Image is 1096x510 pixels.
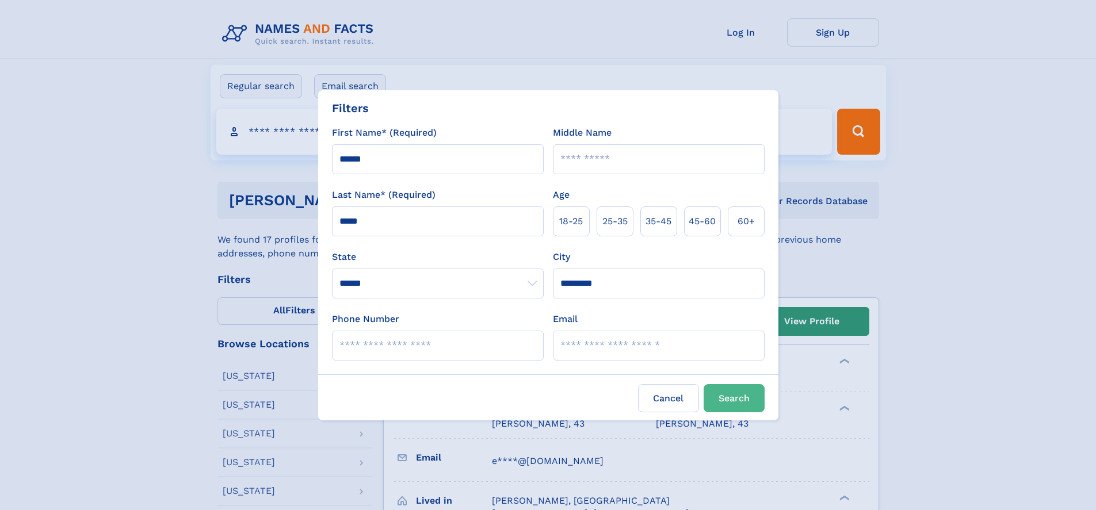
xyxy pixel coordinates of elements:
[332,188,436,202] label: Last Name* (Required)
[704,384,765,412] button: Search
[553,188,570,202] label: Age
[646,214,671,228] span: 35‑45
[689,214,716,228] span: 45‑60
[553,250,570,264] label: City
[332,312,399,326] label: Phone Number
[553,126,612,140] label: Middle Name
[332,126,437,140] label: First Name* (Required)
[553,312,578,326] label: Email
[559,214,583,228] span: 18‑25
[738,214,755,228] span: 60+
[638,384,699,412] label: Cancel
[332,250,544,264] label: State
[602,214,628,228] span: 25‑35
[332,99,369,117] div: Filters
